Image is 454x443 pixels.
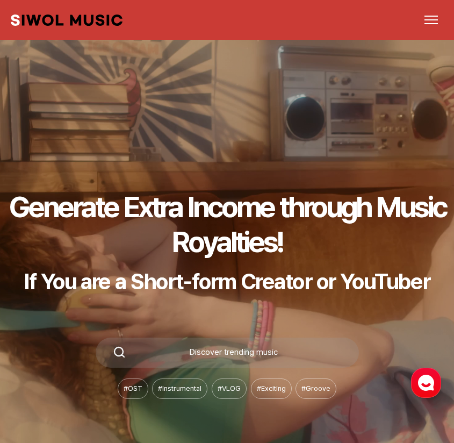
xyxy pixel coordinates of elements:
[212,378,247,399] li: # VLOG
[419,8,443,32] button: 메뉴 열기
[118,378,148,399] li: # OST
[152,378,207,399] li: # Instrumental
[5,190,449,260] h1: Generate Extra Income through Music Royalties!
[5,268,449,295] p: If You are a Short-form Creator or YouTuber
[126,348,342,356] div: Discover trending music
[296,378,336,399] li: # Groove
[251,378,292,399] li: # Exciting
